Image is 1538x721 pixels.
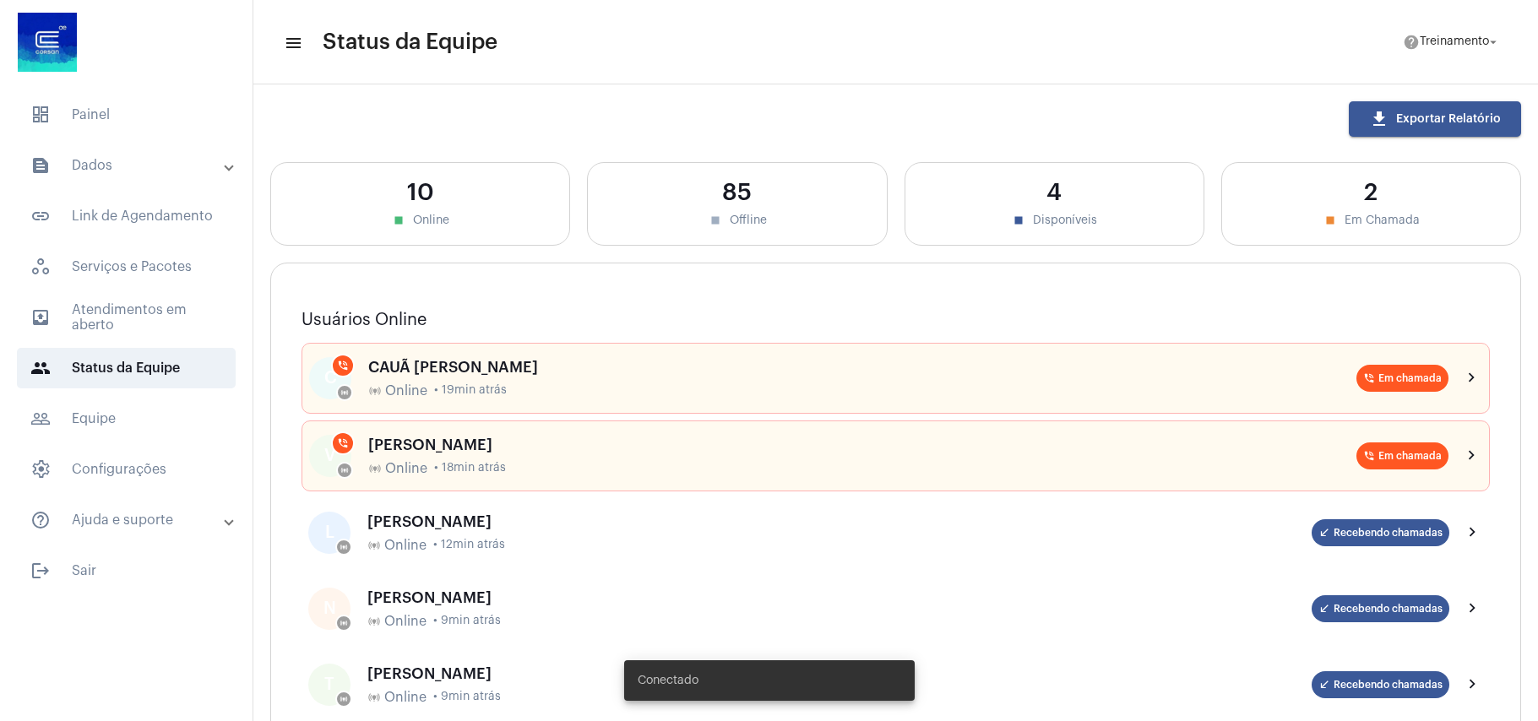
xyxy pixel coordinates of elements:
[1312,595,1449,622] mat-chip: Recebendo chamadas
[1349,101,1521,137] button: Exportar Relatório
[17,550,236,591] span: Sair
[1403,34,1420,51] mat-icon: help
[340,388,349,397] mat-icon: online_prediction
[340,543,348,551] mat-icon: online_prediction
[367,615,381,628] mat-icon: online_prediction
[1463,523,1483,543] mat-icon: chevron_right
[288,213,552,228] div: Online
[1462,446,1482,466] mat-icon: chevron_right
[309,357,351,399] div: C
[384,538,427,553] span: Online
[30,155,51,176] mat-icon: sidenav icon
[30,510,51,530] mat-icon: sidenav icon
[1318,603,1330,615] mat-icon: call_received
[302,311,1490,329] h3: Usuários Online
[17,398,236,439] span: Equipe
[14,8,81,76] img: d4669ae0-8c07-2337-4f67-34b0df7f5ae4.jpeg
[385,383,427,398] span: Online
[1486,35,1501,50] mat-icon: arrow_drop_down
[1312,671,1449,698] mat-chip: Recebendo chamadas
[1312,519,1449,546] mat-chip: Recebendo chamadas
[605,213,869,228] div: Offline
[433,615,501,627] span: • 9min atrás
[1011,213,1026,228] mat-icon: stop
[308,588,351,630] div: N
[30,510,226,530] mat-panel-title: Ajuda e suporte
[433,691,501,703] span: • 9min atrás
[384,614,427,629] span: Online
[30,459,51,480] span: sidenav icon
[30,206,51,226] mat-icon: sidenav icon
[30,561,51,581] mat-icon: sidenav icon
[922,213,1187,228] div: Disponíveis
[10,145,253,186] mat-expansion-panel-header: sidenav iconDados
[340,619,348,627] mat-icon: online_prediction
[30,358,51,378] mat-icon: sidenav icon
[638,672,698,689] span: Conectado
[1369,113,1501,125] span: Exportar Relatório
[1318,679,1330,691] mat-icon: call_received
[10,500,253,540] mat-expansion-panel-header: sidenav iconAjuda e suporte
[17,247,236,287] span: Serviços e Pacotes
[605,180,869,206] div: 85
[367,513,1312,530] div: [PERSON_NAME]
[288,180,552,206] div: 10
[340,466,349,474] mat-icon: online_prediction
[308,512,351,554] div: L
[1363,372,1375,384] mat-icon: phone_in_talk
[922,180,1187,206] div: 4
[340,695,348,703] mat-icon: online_prediction
[1356,365,1448,392] mat-chip: Em chamada
[1393,25,1511,59] button: Treinamento
[384,690,427,705] span: Online
[368,384,382,398] mat-icon: online_prediction
[367,691,381,704] mat-icon: online_prediction
[1363,450,1375,462] mat-icon: phone_in_talk
[1239,180,1503,206] div: 2
[309,435,351,477] div: V
[391,213,406,228] mat-icon: stop
[17,196,236,236] span: Link de Agendamento
[337,360,349,371] mat-icon: phone_in_talk
[434,462,506,474] span: • 18min atrás
[17,449,236,490] span: Configurações
[368,359,1356,376] div: CAUÃ [PERSON_NAME]
[284,33,301,53] mat-icon: sidenav icon
[1323,213,1338,228] mat-icon: stop
[367,665,1312,682] div: [PERSON_NAME]
[1369,109,1389,129] mat-icon: download
[1463,599,1483,619] mat-icon: chevron_right
[30,409,51,429] mat-icon: sidenav icon
[1420,36,1489,48] span: Treinamento
[708,213,723,228] mat-icon: stop
[1239,213,1503,228] div: Em Chamada
[433,539,505,551] span: • 12min atrás
[367,589,1312,606] div: [PERSON_NAME]
[308,664,351,706] div: T
[323,29,497,56] span: Status da Equipe
[1318,527,1330,539] mat-icon: call_received
[337,437,349,449] mat-icon: phone_in_talk
[1463,675,1483,695] mat-icon: chevron_right
[17,348,236,388] span: Status da Equipe
[368,436,1356,453] div: [PERSON_NAME]
[17,297,236,338] span: Atendimentos em aberto
[367,539,381,552] mat-icon: online_prediction
[30,105,51,125] span: sidenav icon
[368,462,382,475] mat-icon: online_prediction
[17,95,236,135] span: Painel
[434,384,507,397] span: • 19min atrás
[30,155,226,176] mat-panel-title: Dados
[1356,442,1448,469] mat-chip: Em chamada
[30,257,51,277] span: sidenav icon
[1462,368,1482,388] mat-icon: chevron_right
[30,307,51,328] mat-icon: sidenav icon
[385,461,427,476] span: Online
